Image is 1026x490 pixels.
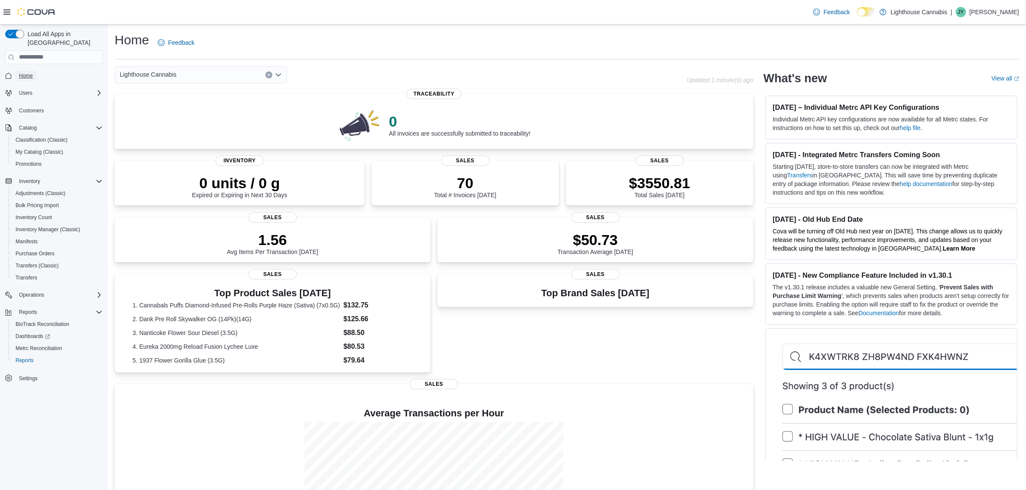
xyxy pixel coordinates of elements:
[133,356,340,365] dt: 5. 1937 Flower Gorilla Glue (3.5G)
[900,180,952,187] a: help documentation
[16,149,63,155] span: My Catalog (Classic)
[24,30,103,47] span: Load All Apps in [GEOGRAPHIC_DATA]
[900,124,920,131] a: help file
[16,190,65,197] span: Adjustments (Classic)
[19,72,33,79] span: Home
[133,315,340,323] dt: 2. Dank Pre Roll Skywalker OG (14Pk)(14G)
[192,174,287,192] p: 0 units / 0 g
[410,379,458,389] span: Sales
[787,172,813,179] a: Transfers
[16,290,103,300] span: Operations
[16,307,103,317] span: Reports
[9,354,106,366] button: Reports
[19,90,32,96] span: Users
[12,224,103,235] span: Inventory Manager (Classic)
[215,155,264,166] span: Inventory
[9,260,106,272] button: Transfers (Classic)
[12,273,41,283] a: Transfers
[9,223,106,236] button: Inventory Manager (Classic)
[16,321,69,328] span: BioTrack Reconciliation
[687,77,753,84] p: Updated 1 minute(s) ago
[16,176,44,186] button: Inventory
[858,310,899,316] a: Documentation
[764,71,827,85] h2: What's new
[16,333,50,340] span: Dashboards
[12,236,103,247] span: Manifests
[337,108,382,142] img: 0
[16,238,37,245] span: Manifests
[343,355,412,366] dd: $79.64
[943,245,975,252] a: Learn More
[12,159,103,169] span: Promotions
[19,124,37,131] span: Catalog
[2,104,106,117] button: Customers
[773,115,1010,132] p: Individual Metrc API key configurations are now available for all Metrc states. For instructions ...
[12,319,103,329] span: BioTrack Reconciliation
[16,88,36,98] button: Users
[12,355,103,366] span: Reports
[16,88,103,98] span: Users
[12,343,65,354] a: Metrc Reconciliation
[12,331,103,341] span: Dashboards
[12,188,103,198] span: Adjustments (Classic)
[122,408,746,419] h4: Average Transactions per Hour
[389,113,530,130] p: 0
[773,150,1010,159] h3: [DATE] - Integrated Metrc Transfers Coming Soon
[441,155,490,166] span: Sales
[9,146,106,158] button: My Catalog (Classic)
[2,122,106,134] button: Catalog
[571,212,620,223] span: Sales
[434,174,496,198] div: Total # Invoices [DATE]
[16,136,68,143] span: Classification (Classic)
[133,329,340,337] dt: 3. Nanticoke Flower Sour Diesel (3.5G)
[16,262,59,269] span: Transfers (Classic)
[16,202,59,209] span: Bulk Pricing Import
[16,290,48,300] button: Operations
[2,372,106,384] button: Settings
[154,34,198,51] a: Feedback
[9,134,106,146] button: Classification (Classic)
[773,284,993,299] strong: Prevent Sales with Purchase Limit Warning
[9,236,106,248] button: Manifests
[558,231,633,255] div: Transaction Average [DATE]
[389,113,530,137] div: All invoices are successfully submitted to traceability!
[992,75,1019,82] a: View allExternal link
[16,123,40,133] button: Catalog
[16,161,42,167] span: Promotions
[9,199,106,211] button: Bulk Pricing Import
[19,107,44,114] span: Customers
[265,71,272,78] button: Clear input
[12,331,53,341] a: Dashboards
[19,292,44,298] span: Operations
[2,289,106,301] button: Operations
[133,342,340,351] dt: 4. Eureka 2000mg Reload Fusion Lychee Luxe
[12,147,67,157] a: My Catalog (Classic)
[773,228,1002,252] span: Cova will be turning off Old Hub next year on [DATE]. This change allows us to quickly release ne...
[5,66,103,407] nav: Complex example
[2,306,106,318] button: Reports
[12,159,45,169] a: Promotions
[16,357,34,364] span: Reports
[629,174,690,192] p: $3550.81
[120,69,177,80] span: Lighthouse Cannabis
[891,7,948,17] p: Lighthouse Cannabis
[16,105,47,116] a: Customers
[16,372,103,383] span: Settings
[16,71,36,81] a: Home
[541,288,649,298] h3: Top Brand Sales [DATE]
[16,345,62,352] span: Metrc Reconciliation
[133,288,413,298] h3: Top Product Sales [DATE]
[636,155,684,166] span: Sales
[9,330,106,342] a: Dashboards
[9,211,106,223] button: Inventory Count
[16,250,55,257] span: Purchase Orders
[12,319,73,329] a: BioTrack Reconciliation
[12,224,84,235] a: Inventory Manager (Classic)
[823,8,850,16] span: Feedback
[773,271,1010,279] h3: [DATE] - New Compliance Feature Included in v1.30.1
[12,355,37,366] a: Reports
[12,261,103,271] span: Transfers (Classic)
[16,307,41,317] button: Reports
[115,31,149,49] h1: Home
[810,3,853,21] a: Feedback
